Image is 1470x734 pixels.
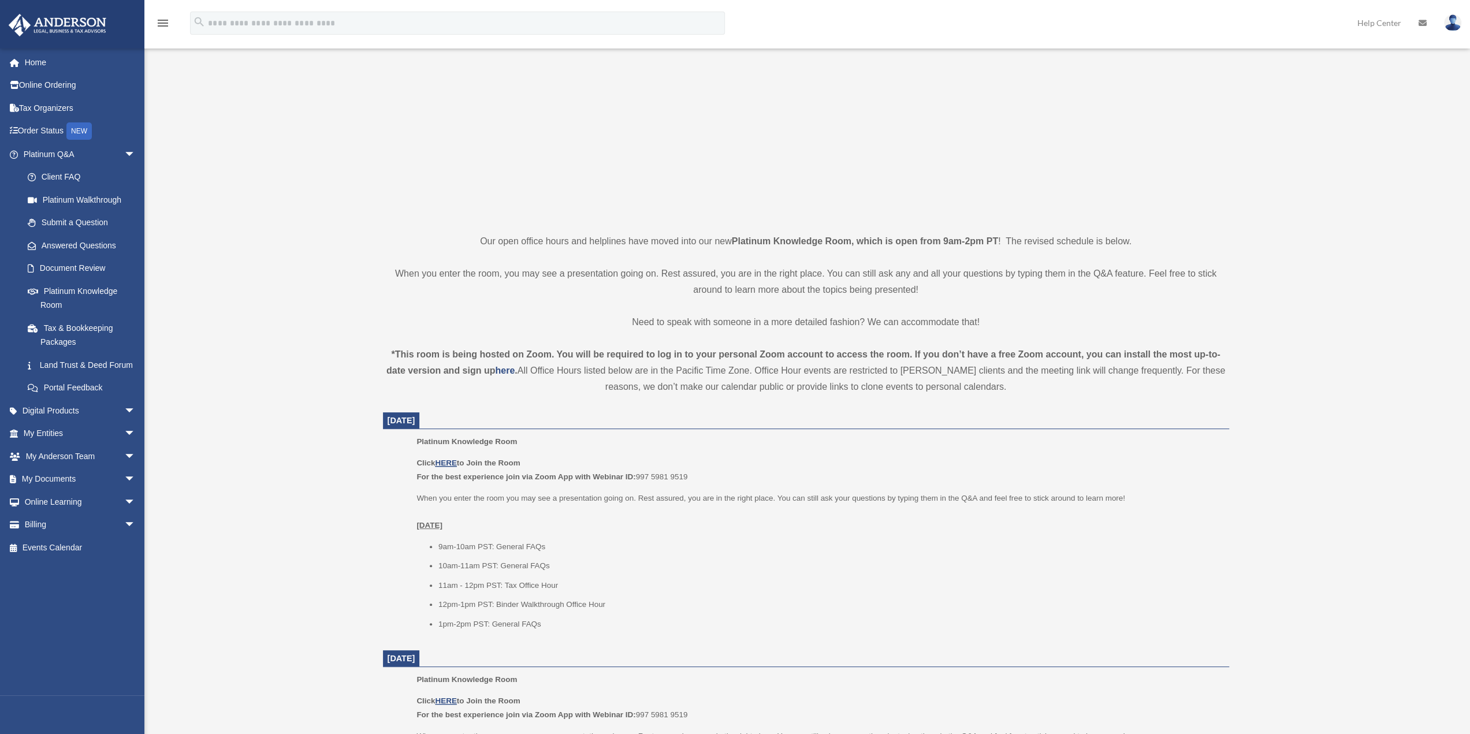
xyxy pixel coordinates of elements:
[124,143,147,166] span: arrow_drop_down
[416,456,1220,483] p: 997 5981 9519
[438,540,1221,554] li: 9am-10am PST: General FAQs
[388,654,415,663] span: [DATE]
[8,536,153,559] a: Events Calendar
[416,521,442,530] u: [DATE]
[416,491,1220,532] p: When you enter the room you may see a presentation going on. Rest assured, you are in the right p...
[438,617,1221,631] li: 1pm-2pm PST: General FAQs
[124,422,147,446] span: arrow_drop_down
[632,17,979,212] iframe: 231110_Toby_KnowledgeRoom
[8,490,153,513] a: Online Learningarrow_drop_down
[435,696,456,705] a: HERE
[16,211,153,234] a: Submit a Question
[438,598,1221,612] li: 12pm-1pm PST: Binder Walkthrough Office Hour
[8,51,153,74] a: Home
[16,166,153,189] a: Client FAQ
[8,120,153,143] a: Order StatusNEW
[8,513,153,536] a: Billingarrow_drop_down
[156,16,170,30] i: menu
[124,490,147,514] span: arrow_drop_down
[156,20,170,30] a: menu
[16,257,153,280] a: Document Review
[5,14,110,36] img: Anderson Advisors Platinum Portal
[8,74,153,97] a: Online Ordering
[8,445,153,468] a: My Anderson Teamarrow_drop_down
[416,459,520,467] b: Click to Join the Room
[416,710,635,719] b: For the best experience join via Zoom App with Webinar ID:
[416,696,520,705] b: Click to Join the Room
[416,694,1220,721] p: 997 5981 9519
[416,437,517,446] span: Platinum Knowledge Room
[16,234,153,257] a: Answered Questions
[16,280,147,316] a: Platinum Knowledge Room
[16,188,153,211] a: Platinum Walkthrough
[438,559,1221,573] li: 10am-11am PST: General FAQs
[16,316,153,353] a: Tax & Bookkeeping Packages
[16,353,153,377] a: Land Trust & Deed Forum
[388,416,415,425] span: [DATE]
[8,422,153,445] a: My Entitiesarrow_drop_down
[16,377,153,400] a: Portal Feedback
[383,346,1229,395] div: All Office Hours listed below are in the Pacific Time Zone. Office Hour events are restricted to ...
[1444,14,1461,31] img: User Pic
[732,236,998,246] strong: Platinum Knowledge Room, which is open from 9am-2pm PT
[386,349,1220,375] strong: *This room is being hosted on Zoom. You will be required to log in to your personal Zoom account ...
[416,675,517,684] span: Platinum Knowledge Room
[124,513,147,537] span: arrow_drop_down
[66,122,92,140] div: NEW
[8,143,153,166] a: Platinum Q&Aarrow_drop_down
[383,233,1229,249] p: Our open office hours and helplines have moved into our new ! The revised schedule is below.
[383,314,1229,330] p: Need to speak with someone in a more detailed fashion? We can accommodate that!
[8,399,153,422] a: Digital Productsarrow_drop_down
[515,366,517,375] strong: .
[124,399,147,423] span: arrow_drop_down
[193,16,206,28] i: search
[383,266,1229,298] p: When you enter the room, you may see a presentation going on. Rest assured, you are in the right ...
[124,445,147,468] span: arrow_drop_down
[438,579,1221,593] li: 11am - 12pm PST: Tax Office Hour
[8,468,153,491] a: My Documentsarrow_drop_down
[495,366,515,375] a: here
[435,459,456,467] a: HERE
[8,96,153,120] a: Tax Organizers
[124,468,147,491] span: arrow_drop_down
[416,472,635,481] b: For the best experience join via Zoom App with Webinar ID:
